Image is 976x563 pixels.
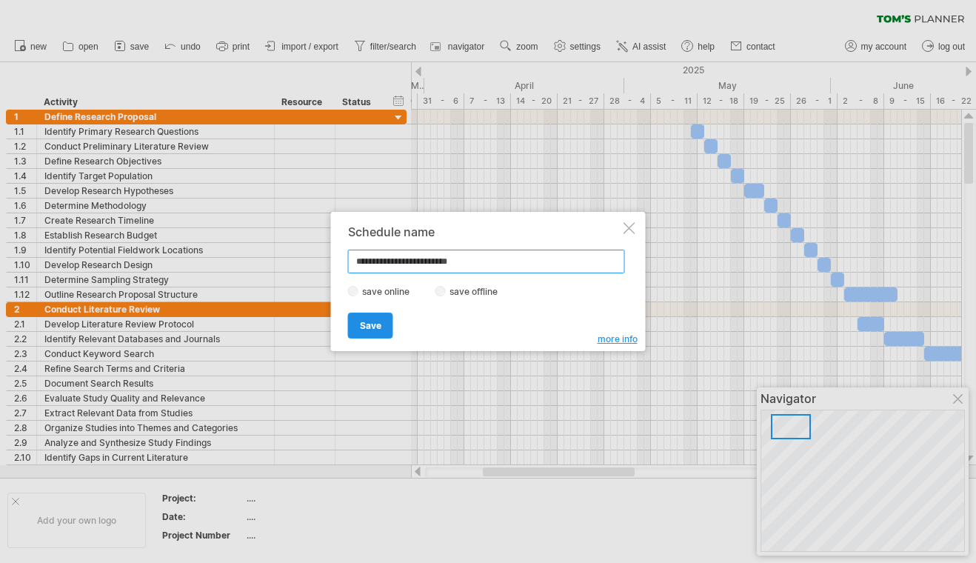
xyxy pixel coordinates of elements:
span: more info [598,333,638,344]
label: save online [358,286,422,297]
a: Save [348,313,393,339]
div: Schedule name [348,225,621,239]
label: save offline [446,286,510,297]
span: Save [360,320,381,331]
